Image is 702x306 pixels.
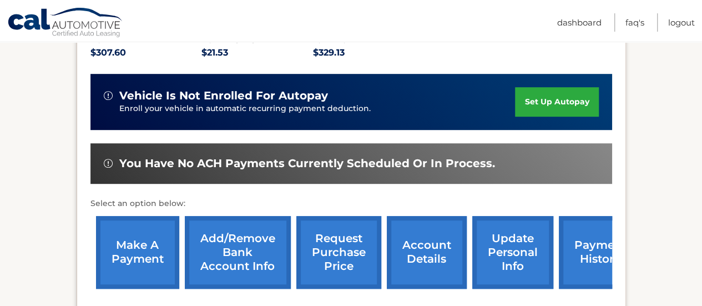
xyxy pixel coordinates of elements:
span: vehicle is not enrolled for autopay [119,89,328,103]
a: set up autopay [515,87,598,117]
a: FAQ's [625,13,644,32]
img: alert-white.svg [104,159,113,168]
a: update personal info [472,216,553,289]
p: Enroll your vehicle in automatic recurring payment deduction. [119,103,516,115]
a: payment history [559,216,642,289]
a: make a payment [96,216,179,289]
a: Logout [668,13,695,32]
img: alert-white.svg [104,91,113,100]
p: $21.53 [201,45,313,61]
a: request purchase price [296,216,381,289]
a: Dashboard [557,13,602,32]
p: Select an option below: [90,197,612,210]
p: $329.13 [313,45,425,61]
a: account details [387,216,467,289]
a: Add/Remove bank account info [185,216,291,289]
p: $307.60 [90,45,202,61]
a: Cal Automotive [7,7,124,39]
span: You have no ACH payments currently scheduled or in process. [119,157,495,170]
